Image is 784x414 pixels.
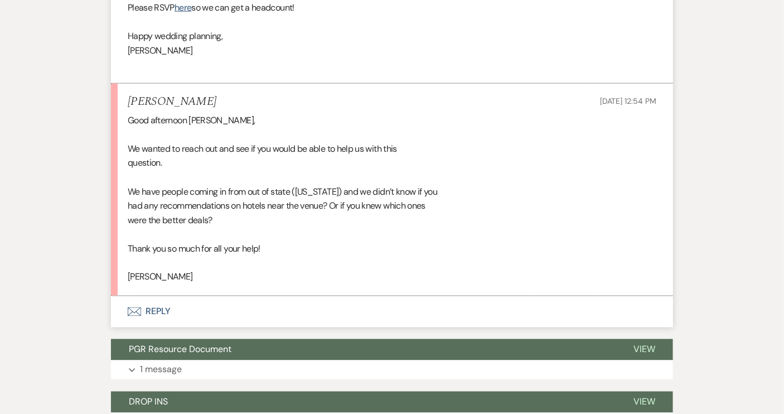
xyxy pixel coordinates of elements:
p: 1 message [140,363,182,377]
button: View [616,339,673,360]
span: DROP INS [129,396,168,408]
button: Reply [111,296,673,328]
span: View [633,344,655,355]
p: Please RSVP so we can get a headcount! [128,1,656,15]
div: Good afternoon [PERSON_NAME], We wanted to reach out and see if you would be able to help us with... [128,113,656,285]
span: View [633,396,655,408]
button: DROP INS [111,392,616,413]
p: [PERSON_NAME] [128,44,656,58]
h5: [PERSON_NAME] [128,95,216,109]
button: 1 message [111,360,673,379]
span: PGR Resource Document [129,344,231,355]
a: here [175,2,191,13]
p: Happy wedding planning, [128,29,656,44]
button: PGR Resource Document [111,339,616,360]
span: [DATE] 12:54 PM [600,96,656,106]
button: View [616,392,673,413]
